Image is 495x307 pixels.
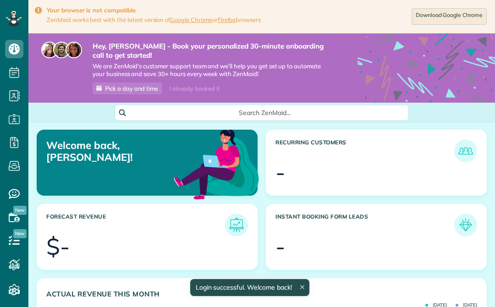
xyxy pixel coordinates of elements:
[105,85,158,92] span: Pick a day and time
[275,214,454,236] h3: Instant Booking Form Leads
[41,42,58,58] img: maria-72a9807cf96188c08ef61303f053569d2e2a8a1cde33d635c8a3ac13582a053d.jpg
[172,119,261,208] img: dashboard_welcome-42a62b7d889689a78055ac9021e634bf52bae3f8056760290aed330b23ab8690.png
[46,139,187,164] p: Welcome back, [PERSON_NAME]!
[93,62,330,78] span: We are ZenMaid’s customer support team and we’ll help you get set up to automate your business an...
[46,235,70,258] div: $-
[47,16,261,24] span: ZenMaid works best with the latest version of or browsers
[93,82,162,94] a: Pick a day and time
[227,216,246,234] img: icon_forecast_revenue-8c13a41c7ed35a8dcfafea3cbb826a0462acb37728057bba2d056411b612bbbe.png
[190,279,309,296] div: Login successful. Welcome back!
[13,229,27,238] span: New
[456,142,475,160] img: icon_recurring_customers-cf858462ba22bcd05b5a5880d41d6543d210077de5bb9ebc9590e49fd87d84ed.png
[218,16,236,23] a: Firefox
[13,206,27,215] span: New
[275,161,285,184] div: -
[164,83,225,94] div: I already booked it
[53,42,70,58] img: jorge-587dff0eeaa6aab1f244e6dc62b8924c3b6ad411094392a53c71c6c4a576187d.jpg
[412,8,487,25] a: Download Google Chrome
[456,216,475,234] img: icon_form_leads-04211a6a04a5b2264e4ee56bc0799ec3eb69b7e499cbb523a139df1d13a81ae0.png
[170,16,212,23] a: Google Chrome
[46,290,477,298] h3: Actual Revenue this month
[93,42,330,60] strong: Hey, [PERSON_NAME] - Book your personalized 30-minute onboarding call to get started!
[47,6,261,14] strong: Your browser is not compatible
[275,235,285,258] div: -
[275,139,454,162] h3: Recurring Customers
[66,42,82,58] img: michelle-19f622bdf1676172e81f8f8fba1fb50e276960ebfe0243fe18214015130c80e4.jpg
[46,214,225,236] h3: Forecast Revenue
